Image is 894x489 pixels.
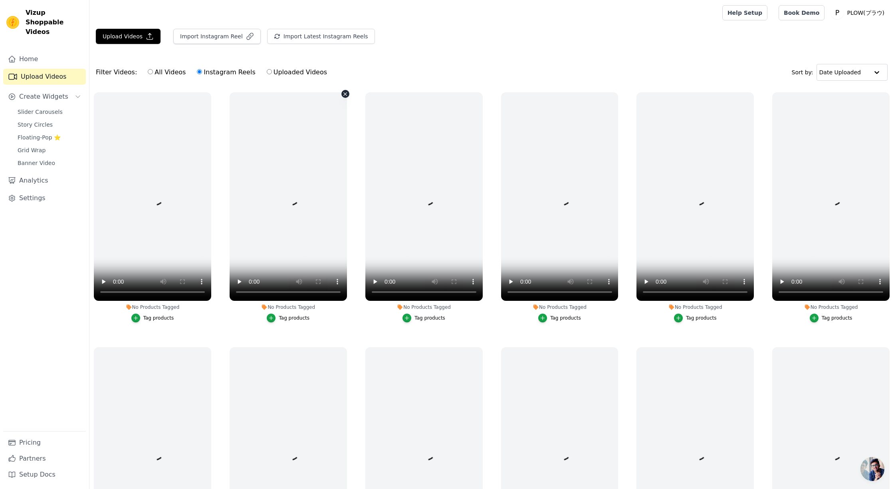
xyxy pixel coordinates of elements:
[835,9,839,17] text: P
[3,190,86,206] a: Settings
[779,5,825,20] a: Book Demo
[18,159,55,167] span: Banner Video
[19,92,68,101] span: Create Widgets
[18,146,46,154] span: Grid Wrap
[13,132,86,143] a: Floating-Pop ⭐
[414,315,445,321] div: Tag products
[13,119,86,130] a: Story Circles
[96,29,161,44] button: Upload Videos
[18,133,61,141] span: Floating-Pop ⭐
[143,315,174,321] div: Tag products
[267,314,309,322] button: Tag products
[3,451,86,467] a: Partners
[538,314,581,322] button: Tag products
[860,457,884,481] div: チャットを開く
[279,315,309,321] div: Tag products
[3,69,86,85] a: Upload Videos
[341,90,349,98] button: Video Delete
[722,5,767,20] a: Help Setup
[18,108,63,116] span: Slider Carousels
[267,69,272,74] input: Uploaded Videos
[3,51,86,67] a: Home
[197,69,202,74] input: Instagram Reels
[26,8,83,37] span: Vizup Shoppable Videos
[686,315,717,321] div: Tag products
[772,304,890,310] div: No Products Tagged
[822,315,852,321] div: Tag products
[96,63,331,81] div: Filter Videos:
[636,304,754,310] div: No Products Tagged
[173,29,261,44] button: Import Instagram Reel
[831,6,888,20] button: P PLOW(プラウ)
[196,67,256,78] label: Instagram Reels
[18,121,53,129] span: Story Circles
[13,157,86,169] a: Banner Video
[3,435,86,451] a: Pricing
[267,29,375,44] button: Import Latest Instagram Reels
[266,67,327,78] label: Uploaded Videos
[844,6,888,20] p: PLOW(プラウ)
[810,314,852,322] button: Tag products
[550,315,581,321] div: Tag products
[148,69,153,74] input: All Videos
[6,16,19,29] img: Vizup
[3,467,86,483] a: Setup Docs
[3,89,86,105] button: Create Widgets
[147,67,186,78] label: All Videos
[674,314,717,322] button: Tag products
[501,304,618,310] div: No Products Tagged
[402,314,445,322] button: Tag products
[230,304,347,310] div: No Products Tagged
[131,314,174,322] button: Tag products
[94,304,211,310] div: No Products Tagged
[13,145,86,156] a: Grid Wrap
[792,64,888,81] div: Sort by:
[365,304,483,310] div: No Products Tagged
[13,106,86,117] a: Slider Carousels
[3,173,86,189] a: Analytics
